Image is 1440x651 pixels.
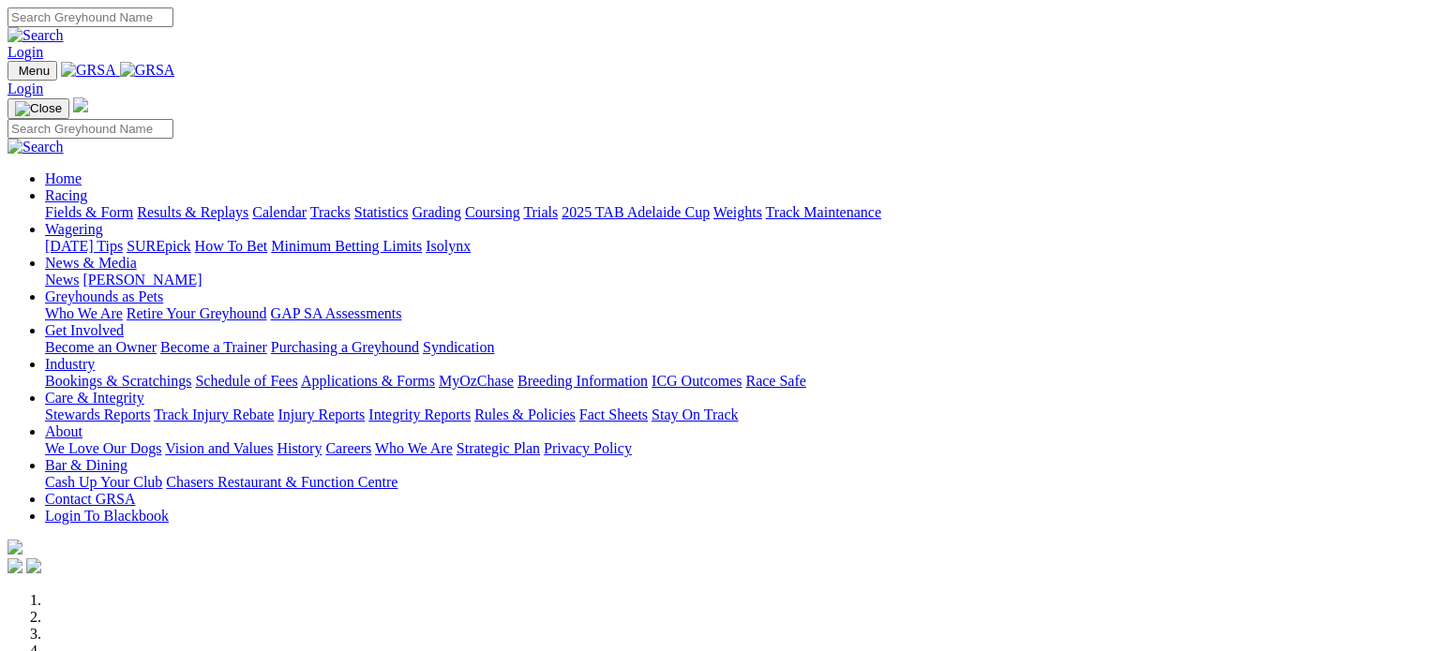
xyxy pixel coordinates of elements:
a: Syndication [423,339,494,355]
a: Get Involved [45,322,124,338]
a: Racing [45,187,87,203]
a: Statistics [354,204,409,220]
a: Schedule of Fees [195,373,297,389]
a: Retire Your Greyhound [127,305,267,321]
div: News & Media [45,272,1418,289]
a: Greyhounds as Pets [45,289,163,304]
a: Fields & Form [45,204,133,220]
a: Coursing [465,204,520,220]
img: logo-grsa-white.png [73,97,88,112]
a: Tracks [310,204,351,220]
a: SUREpick [127,238,190,254]
a: How To Bet [195,238,268,254]
a: News [45,272,79,288]
a: Vision and Values [165,440,273,456]
a: Who We Are [375,440,453,456]
a: Track Injury Rebate [154,407,274,422]
a: Strategic Plan [457,440,540,456]
img: Search [7,139,64,155]
img: Close [15,101,62,116]
div: Care & Integrity [45,407,1418,423]
button: Toggle navigation [7,61,57,81]
a: Bar & Dining [45,457,127,473]
a: Stay On Track [652,407,738,422]
div: About [45,440,1418,457]
img: Search [7,27,64,44]
a: Grading [412,204,461,220]
img: logo-grsa-white.png [7,540,22,555]
div: Racing [45,204,1418,221]
a: Fact Sheets [579,407,648,422]
a: Applications & Forms [301,373,435,389]
a: Contact GRSA [45,491,135,507]
div: Industry [45,373,1418,390]
a: Careers [325,440,371,456]
a: MyOzChase [439,373,514,389]
a: Isolynx [426,238,471,254]
img: GRSA [61,62,116,79]
a: News & Media [45,255,137,271]
input: Search [7,7,173,27]
a: Become a Trainer [160,339,267,355]
a: Wagering [45,221,103,237]
a: Track Maintenance [766,204,881,220]
div: Wagering [45,238,1418,255]
input: Search [7,119,173,139]
a: We Love Our Dogs [45,440,161,456]
a: Stewards Reports [45,407,150,422]
button: Toggle navigation [7,98,69,119]
a: Results & Replays [137,204,248,220]
img: GRSA [120,62,175,79]
div: Bar & Dining [45,474,1418,491]
a: History [277,440,322,456]
a: Home [45,170,82,186]
a: Privacy Policy [544,440,632,456]
a: 2025 TAB Adelaide Cup [562,204,710,220]
a: Weights [713,204,762,220]
a: Login [7,44,43,60]
a: Login [7,81,43,96]
a: Bookings & Scratchings [45,373,191,389]
a: About [45,423,82,439]
a: Minimum Betting Limits [271,238,422,254]
a: Chasers Restaurant & Function Centre [166,474,397,490]
div: Greyhounds as Pets [45,305,1418,322]
a: Calendar [252,204,307,220]
a: Industry [45,356,95,372]
img: facebook.svg [7,558,22,573]
a: ICG Outcomes [652,373,742,389]
span: Menu [19,64,50,78]
a: Rules & Policies [474,407,576,422]
img: twitter.svg [26,558,41,573]
a: [PERSON_NAME] [82,272,202,288]
a: Cash Up Your Club [45,474,162,490]
a: Race Safe [745,373,805,389]
a: [DATE] Tips [45,238,123,254]
a: Care & Integrity [45,390,144,406]
a: Become an Owner [45,339,157,355]
a: Breeding Information [517,373,648,389]
a: Purchasing a Greyhound [271,339,419,355]
a: Trials [523,204,558,220]
a: Login To Blackbook [45,508,169,524]
a: Who We Are [45,305,123,321]
div: Get Involved [45,339,1418,356]
a: Integrity Reports [368,407,471,422]
a: GAP SA Assessments [271,305,402,321]
a: Injury Reports [277,407,365,422]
